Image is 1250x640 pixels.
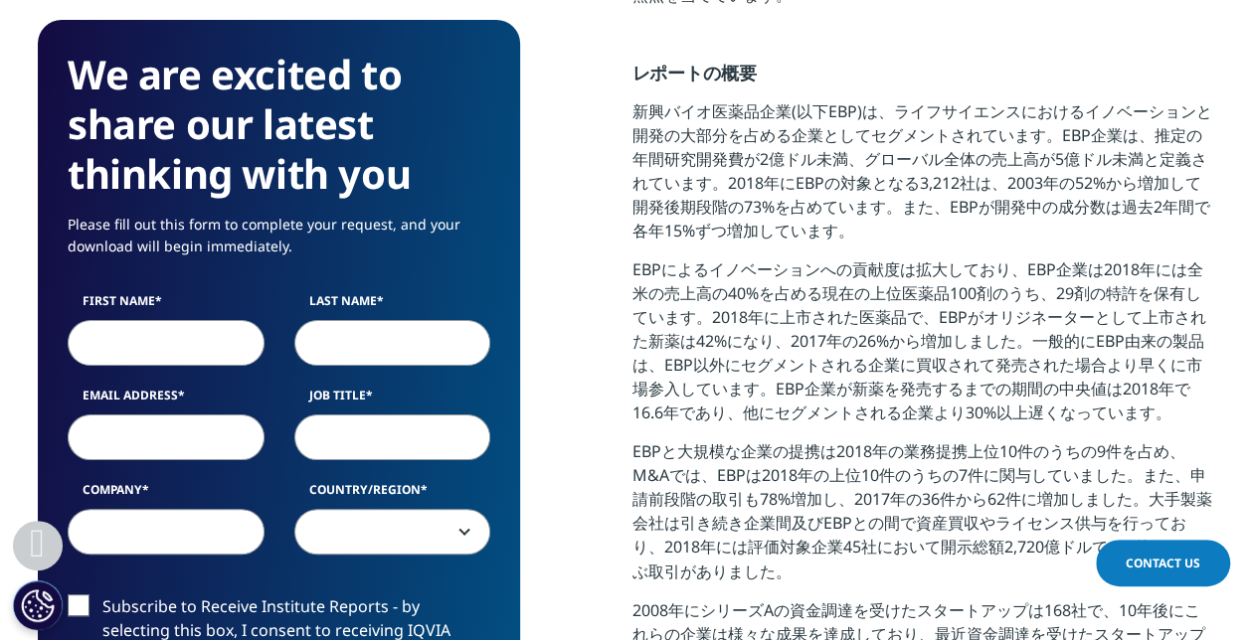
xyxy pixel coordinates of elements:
label: Company [68,481,265,509]
p: EBPと大規模な企業の提携は2018年の業務提携上位10件のうちの9件を占め、M&Aでは、EBPは2018年の上位10件のうちの7件に関与していました。また、申請前段階の取引も78%増加し、20... [632,439,1212,597]
p: EBPによるイノベーションへの貢献度は拡大しており、EBP企業は2018年には全米の売上高の40%を占める現在の上位医薬品100剤のうち、29剤の特許を保有しています。2018年に上市された医薬... [632,257,1212,439]
label: Email Address [68,387,265,414]
label: Job Title [294,387,491,414]
label: Last Name [294,292,491,320]
button: Cookie 設定 [13,580,63,630]
p: 新興バイオ医薬品企業(以下EBP)は、ライフサイエンスにおけるイノベーションと開発の大部分を占める企業としてセグメントされています。EBP企業は、推定の年間研究開発費が2億ドル未満、グローバル全... [632,99,1212,257]
h3: We are excited to share our latest thinking with you [68,50,490,199]
p: Please fill out this form to complete your request, and your download will begin immediately. [68,214,490,272]
h6: レポートの概要 [632,61,1212,99]
span: Contact Us [1126,555,1200,571]
a: Contact Us [1096,540,1230,586]
label: First Name [68,292,265,320]
label: Country/Region [294,481,491,509]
